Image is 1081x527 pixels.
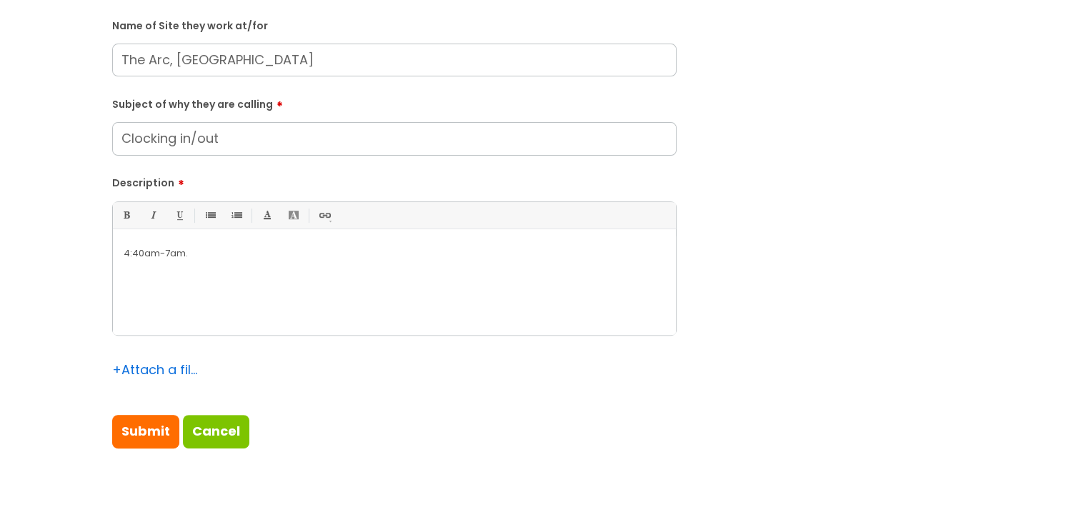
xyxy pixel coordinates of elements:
[201,206,219,224] a: • Unordered List (Ctrl-Shift-7)
[112,415,179,448] input: Submit
[112,94,677,111] label: Subject of why they are calling
[144,206,161,224] a: Italic (Ctrl-I)
[227,206,245,224] a: 1. Ordered List (Ctrl-Shift-8)
[124,247,665,260] p: 4:40am-7am.
[258,206,276,224] a: Font Color
[112,17,677,32] label: Name of Site they work at/for
[183,415,249,448] a: Cancel
[170,206,188,224] a: Underline(Ctrl-U)
[112,358,198,381] div: Attach a file
[112,172,677,189] label: Description
[315,206,333,224] a: Link
[284,206,302,224] a: Back Color
[117,206,135,224] a: Bold (Ctrl-B)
